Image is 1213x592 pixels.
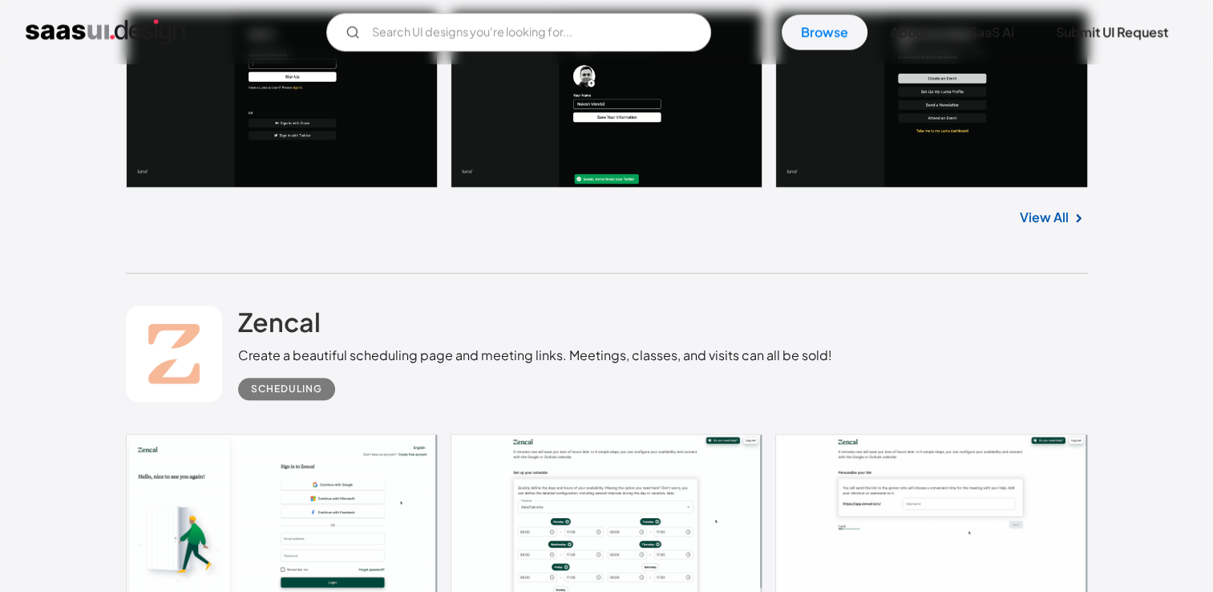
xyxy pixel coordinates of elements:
[1020,208,1069,227] a: View All
[238,306,321,346] a: Zencal
[782,14,867,50] a: Browse
[251,379,322,399] div: Scheduling
[950,14,1033,50] a: SaaS Ai
[238,346,832,365] div: Create a beautiful scheduling page and meeting links. Meetings, classes, and visits can all be sold!
[1037,14,1187,50] a: Submit UI Request
[326,13,711,51] form: Email Form
[871,14,947,50] a: About
[238,306,321,338] h2: Zencal
[26,19,185,45] a: home
[326,13,711,51] input: Search UI designs you're looking for...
